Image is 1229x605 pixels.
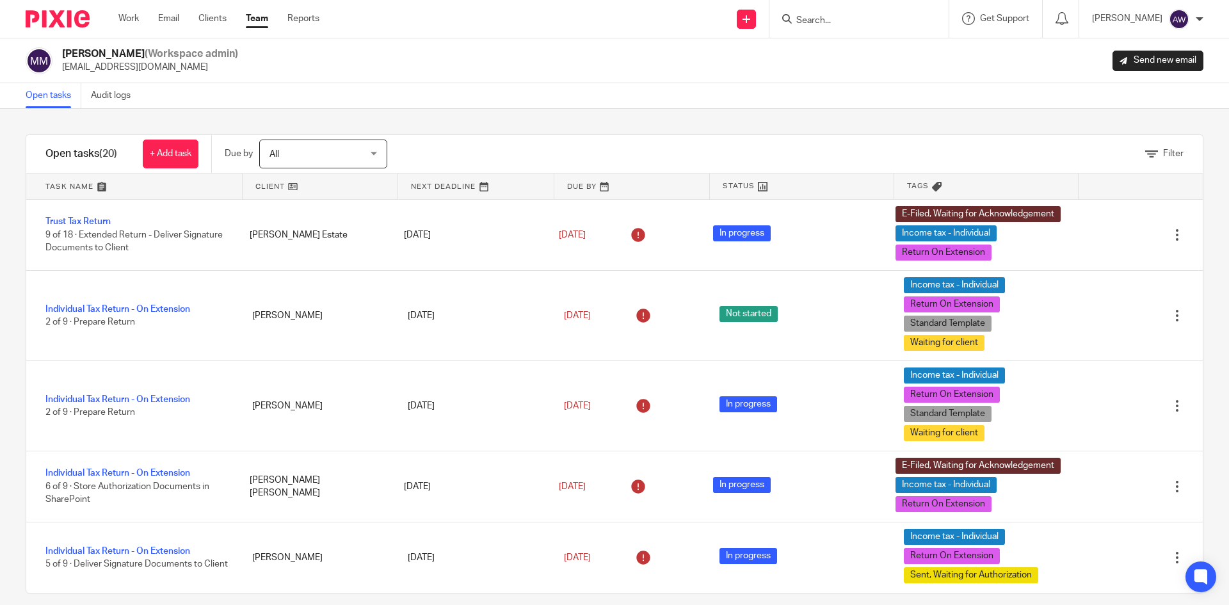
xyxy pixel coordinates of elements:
[145,49,238,59] span: (Workspace admin)
[1113,51,1203,71] a: Send new email
[239,393,395,419] div: [PERSON_NAME]
[896,225,997,241] span: Income tax - Individual
[907,181,929,191] span: Tags
[980,14,1029,23] span: Get Support
[713,477,771,493] span: In progress
[239,303,395,328] div: [PERSON_NAME]
[904,367,1005,383] span: Income tax - Individual
[904,316,992,332] span: Standard Template
[904,387,1000,403] span: Return On Extension
[45,408,135,417] span: 2 of 9 · Prepare Return
[719,396,777,412] span: In progress
[239,545,395,570] div: [PERSON_NAME]
[91,83,140,108] a: Audit logs
[246,12,268,25] a: Team
[287,12,319,25] a: Reports
[564,553,591,562] span: [DATE]
[45,482,209,504] span: 6 of 9 · Store Authorization Documents in SharePoint
[395,393,550,419] div: [DATE]
[904,277,1005,293] span: Income tax - Individual
[719,306,778,322] span: Not started
[559,482,586,491] span: [DATE]
[904,425,984,441] span: Waiting for client
[99,149,117,159] span: (20)
[395,545,550,570] div: [DATE]
[559,230,586,239] span: [DATE]
[896,206,1061,222] span: E-Filed, Waiting for Acknowledgement
[62,47,238,61] h2: [PERSON_NAME]
[795,15,910,27] input: Search
[904,529,1005,545] span: Income tax - Individual
[45,305,190,314] a: Individual Tax Return - On Extension
[1092,12,1162,25] p: [PERSON_NAME]
[391,222,545,248] div: [DATE]
[896,245,992,261] span: Return On Extension
[45,147,117,161] h1: Open tasks
[45,318,135,327] span: 2 of 9 · Prepare Return
[26,47,52,74] img: svg%3E
[564,311,591,320] span: [DATE]
[26,83,81,108] a: Open tasks
[45,560,228,569] span: 5 of 9 · Deliver Signature Documents to Client
[713,225,771,241] span: In progress
[237,222,391,248] div: [PERSON_NAME] Estate
[45,217,111,226] a: Trust Tax Return
[904,548,1000,564] span: Return On Extension
[118,12,139,25] a: Work
[723,181,755,191] span: Status
[719,548,777,564] span: In progress
[1163,149,1184,158] span: Filter
[45,547,190,556] a: Individual Tax Return - On Extension
[896,496,992,512] span: Return On Extension
[904,335,984,351] span: Waiting for client
[564,401,591,410] span: [DATE]
[391,474,545,499] div: [DATE]
[896,477,997,493] span: Income tax - Individual
[158,12,179,25] a: Email
[269,150,279,159] span: All
[1169,9,1189,29] img: svg%3E
[45,230,223,253] span: 9 of 18 · Extended Return - Deliver Signature Documents to Client
[904,406,992,422] span: Standard Template
[395,303,550,328] div: [DATE]
[198,12,227,25] a: Clients
[237,467,391,506] div: [PERSON_NAME] [PERSON_NAME]
[62,61,238,74] p: [EMAIL_ADDRESS][DOMAIN_NAME]
[896,458,1061,474] span: E-Filed, Waiting for Acknowledgement
[225,147,253,160] p: Due by
[26,10,90,28] img: Pixie
[904,296,1000,312] span: Return On Extension
[904,567,1038,583] span: Sent, Waiting for Authorization
[45,395,190,404] a: Individual Tax Return - On Extension
[143,140,198,168] a: + Add task
[45,469,190,478] a: Individual Tax Return - On Extension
